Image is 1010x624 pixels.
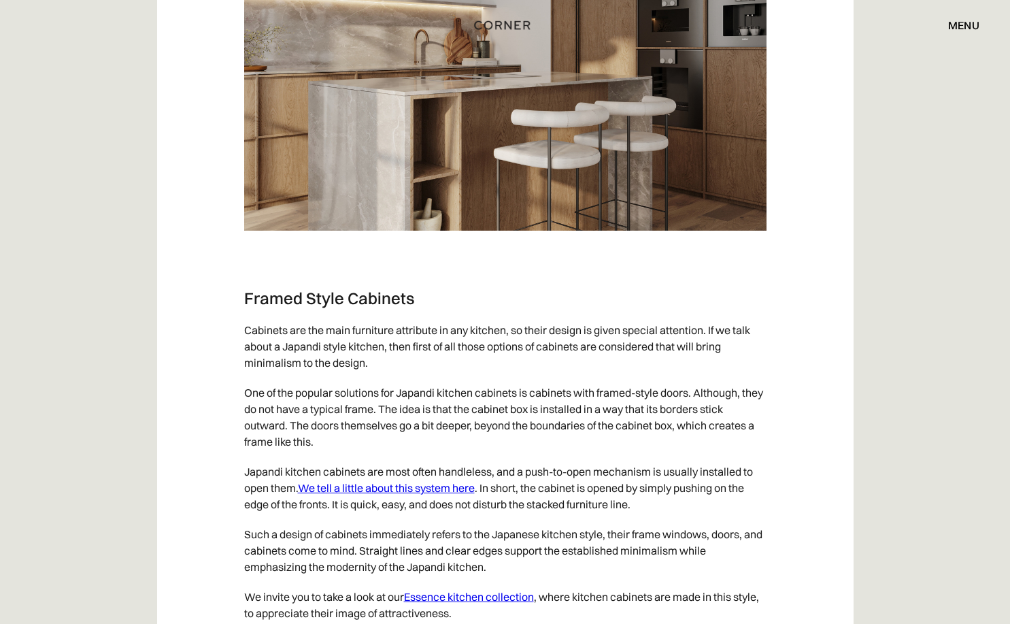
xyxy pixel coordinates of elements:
[244,457,767,519] p: Japandi kitchen cabinets are most often handleless, and a push-to-open mechanism is usually insta...
[244,288,767,308] h3: Framed Style Cabinets
[948,20,979,31] div: menu
[244,378,767,457] p: One of the popular solutions for Japandi kitchen cabinets is cabinets with framed-style doors. Al...
[404,590,534,604] a: Essence kitchen collection
[458,16,552,34] a: home
[935,14,979,37] div: menu
[244,519,767,582] p: Such a design of cabinets immediately refers to the Japanese kitchen style, their frame windows, ...
[244,315,767,378] p: Cabinets are the main furniture attribute in any kitchen, so their design is given special attent...
[298,481,475,495] a: We tell a little about this system here
[244,244,767,274] p: ‍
